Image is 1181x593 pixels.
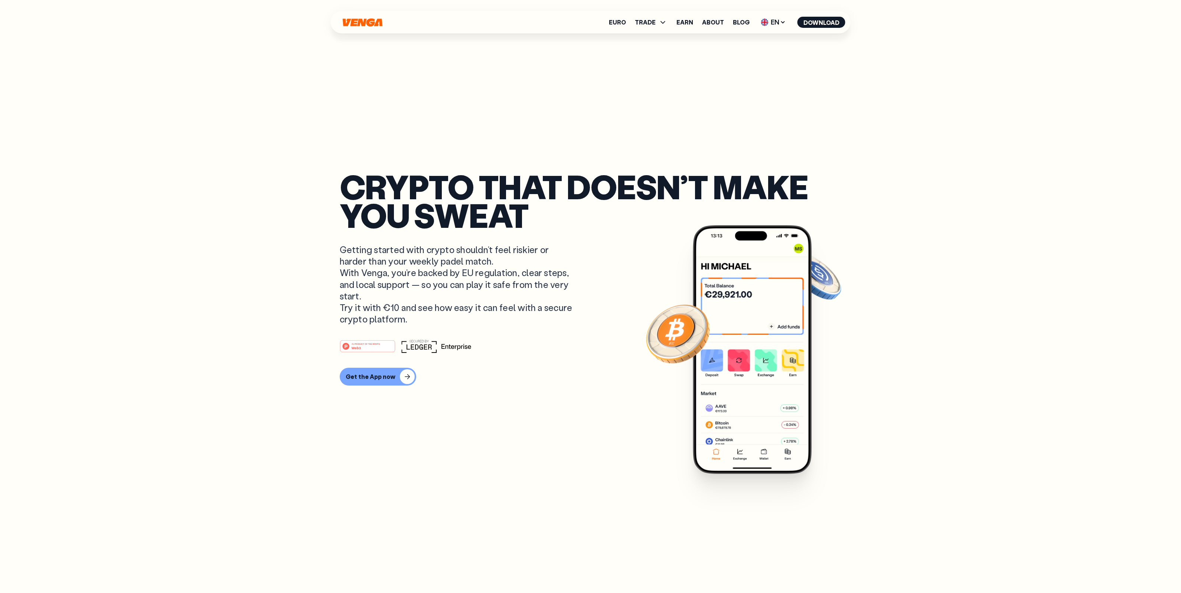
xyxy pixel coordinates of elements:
span: TRADE [635,19,656,25]
a: Blog [733,19,750,25]
button: Download [797,17,845,28]
span: EN [758,16,789,28]
svg: Home [342,18,384,27]
img: Venga app main [693,225,812,474]
p: Getting started with crypto shouldn’t feel riskier or harder than your weekly padel match. With V... [340,244,574,325]
a: Euro [609,19,626,25]
div: Get the App now [346,373,395,380]
img: Bitcoin [645,300,711,367]
a: Get the App now [340,368,842,386]
a: #1 PRODUCT OF THE MONTHWeb3 [340,344,395,354]
span: TRADE [635,18,668,27]
button: Get the App now [340,368,416,386]
tspan: #1 PRODUCT OF THE MONTH [352,343,380,345]
a: Earn [676,19,693,25]
img: USDC coin [789,250,843,303]
p: Crypto that doesn’t make you sweat [340,172,842,229]
tspan: Web3 [351,346,361,350]
img: flag-uk [761,19,769,26]
a: About [702,19,724,25]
